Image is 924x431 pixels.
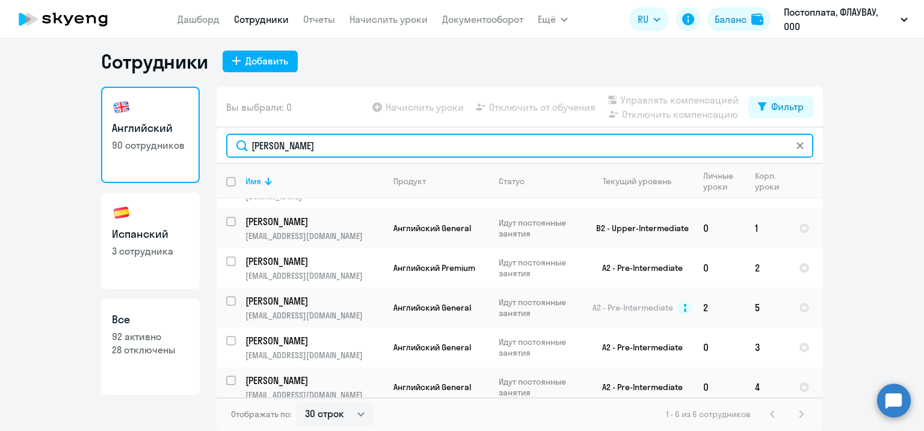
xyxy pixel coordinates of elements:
[694,208,745,248] td: 0
[694,367,745,407] td: 0
[245,215,381,228] p: [PERSON_NAME]
[245,176,383,187] div: Имя
[245,294,381,308] p: [PERSON_NAME]
[245,294,383,308] a: [PERSON_NAME]
[703,170,737,192] div: Личные уроки
[499,297,581,318] p: Идут постоянные занятия
[245,389,383,400] p: [EMAIL_ADDRESS][DOMAIN_NAME]
[245,374,383,387] a: [PERSON_NAME]
[112,244,189,258] p: 3 сотрудника
[245,350,383,361] p: [EMAIL_ADDRESS][DOMAIN_NAME]
[745,327,789,367] td: 3
[101,193,200,289] a: Испанский3 сотрудника
[112,98,131,117] img: english
[591,176,693,187] div: Текущий уровень
[245,54,288,68] div: Добавить
[393,342,471,353] span: Английский General
[393,176,488,187] div: Продукт
[245,176,261,187] div: Имя
[707,7,771,31] button: Балансbalance
[245,231,383,241] p: [EMAIL_ADDRESS][DOMAIN_NAME]
[101,299,200,395] a: Все92 активно28 отключены
[112,330,189,343] p: 92 активно
[223,51,298,72] button: Добавить
[226,100,292,114] span: Вы выбрали: 0
[101,49,208,73] h1: Сотрудники
[234,13,289,25] a: Сотрудники
[245,374,381,387] p: [PERSON_NAME]
[101,87,200,183] a: Английский90 сотрудников
[231,409,292,420] span: Отображать по:
[245,310,383,321] p: [EMAIL_ADDRESS][DOMAIN_NAME]
[771,99,804,114] div: Фильтр
[745,248,789,288] td: 2
[745,208,789,248] td: 1
[393,176,426,187] div: Продукт
[745,367,789,407] td: 4
[538,7,568,31] button: Ещё
[745,288,789,327] td: 5
[694,288,745,327] td: 2
[245,215,383,228] a: [PERSON_NAME]
[638,12,648,26] span: RU
[245,255,381,268] p: [PERSON_NAME]
[499,376,581,398] p: Идут постоянные занятия
[593,302,673,313] span: A2 - Pre-Intermediate
[694,327,745,367] td: 0
[499,176,525,187] div: Статус
[303,13,335,25] a: Отчеты
[538,12,556,26] span: Ещё
[112,203,131,223] img: spanish
[442,13,523,25] a: Документооборот
[499,257,581,279] p: Идут постоянные занятия
[629,7,669,31] button: RU
[350,13,428,25] a: Начислить уроки
[582,208,694,248] td: B2 - Upper-Intermediate
[245,334,381,347] p: [PERSON_NAME]
[245,255,383,268] a: [PERSON_NAME]
[393,302,471,313] span: Английский General
[582,248,694,288] td: A2 - Pre-Intermediate
[751,13,763,25] img: balance
[715,12,747,26] div: Баланс
[245,270,383,281] p: [EMAIL_ADDRESS][DOMAIN_NAME]
[112,138,189,152] p: 90 сотрудников
[603,176,671,187] div: Текущий уровень
[755,170,781,192] div: Корп. уроки
[784,5,896,34] p: Постоплата, ФЛАУВАУ, ООО
[393,262,475,273] span: Английский Premium
[755,170,789,192] div: Корп. уроки
[112,120,189,136] h3: Английский
[778,5,914,34] button: Постоплата, ФЛАУВАУ, ООО
[112,226,189,242] h3: Испанский
[703,170,745,192] div: Личные уроки
[393,223,471,234] span: Английский General
[582,327,694,367] td: A2 - Pre-Intermediate
[499,176,581,187] div: Статус
[666,409,751,420] span: 1 - 6 из 6 сотрудников
[499,336,581,358] p: Идут постоянные занятия
[177,13,220,25] a: Дашборд
[582,367,694,407] td: A2 - Pre-Intermediate
[499,217,581,239] p: Идут постоянные занятия
[112,343,189,356] p: 28 отключены
[748,96,813,118] button: Фильтр
[393,382,471,392] span: Английский General
[694,248,745,288] td: 0
[245,334,383,347] a: [PERSON_NAME]
[112,312,189,327] h3: Все
[226,134,813,158] input: Поиск по имени, email, продукту или статусу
